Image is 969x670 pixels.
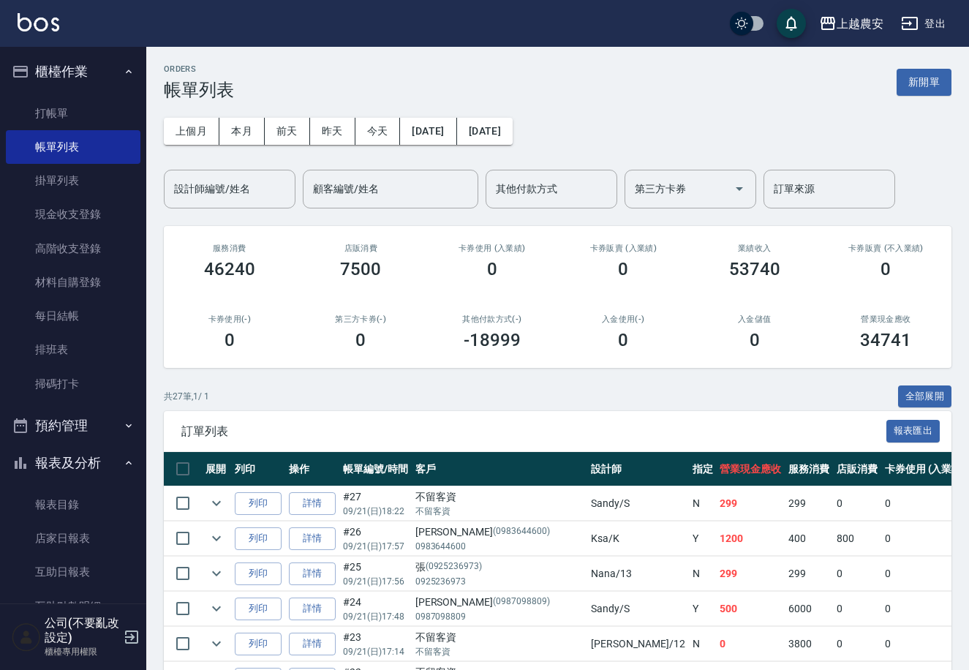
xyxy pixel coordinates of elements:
[6,333,140,366] a: 排班表
[881,259,891,279] h3: 0
[415,524,584,540] div: [PERSON_NAME]
[206,492,227,514] button: expand row
[202,452,231,486] th: 展開
[6,590,140,623] a: 互助點數明細
[833,452,881,486] th: 店販消費
[235,598,282,620] button: 列印
[6,522,140,555] a: 店家日報表
[235,562,282,585] button: 列印
[689,452,717,486] th: 指定
[355,118,401,145] button: 今天
[785,592,833,626] td: 6000
[6,197,140,231] a: 現金收支登錄
[6,488,140,522] a: 報表目錄
[235,492,282,515] button: 列印
[618,259,628,279] h3: 0
[587,557,688,591] td: Nana /13
[6,130,140,164] a: 帳單列表
[18,13,59,31] img: Logo
[716,452,785,486] th: 營業現金應收
[289,598,336,620] a: 詳情
[716,486,785,521] td: 299
[6,555,140,589] a: 互助日報表
[181,244,278,253] h3: 服務消費
[415,560,584,575] div: 張
[689,627,717,661] td: N
[343,645,408,658] p: 09/21 (日) 17:14
[689,486,717,521] td: N
[750,330,760,350] h3: 0
[289,633,336,655] a: 詳情
[412,452,588,486] th: 客戶
[493,595,550,610] p: (0987098809)
[339,557,412,591] td: #25
[6,164,140,197] a: 掛單列表
[689,557,717,591] td: N
[6,367,140,401] a: 掃碼打卡
[777,9,806,38] button: save
[457,118,513,145] button: [DATE]
[886,424,940,437] a: 報表匯出
[206,633,227,655] button: expand row
[6,299,140,333] a: 每日結帳
[576,315,672,324] h2: 入金使用(-)
[729,259,780,279] h3: 53740
[576,244,672,253] h2: 卡券販賣 (入業績)
[415,505,584,518] p: 不留客資
[343,575,408,588] p: 09/21 (日) 17:56
[181,315,278,324] h2: 卡券使用(-)
[813,9,889,39] button: 上越農安
[587,452,688,486] th: 設計師
[415,645,584,658] p: 不留客資
[833,592,881,626] td: 0
[833,522,881,556] td: 800
[716,592,785,626] td: 500
[12,622,41,652] img: Person
[355,330,366,350] h3: 0
[339,627,412,661] td: #23
[587,522,688,556] td: Ksa /K
[837,15,883,33] div: 上越農安
[206,527,227,549] button: expand row
[689,522,717,556] td: Y
[415,595,584,610] div: [PERSON_NAME]
[340,259,381,279] h3: 7500
[444,315,540,324] h2: 其他付款方式(-)
[339,452,412,486] th: 帳單編號/時間
[265,118,310,145] button: 前天
[313,244,410,253] h2: 店販消費
[897,69,951,96] button: 新開單
[343,610,408,623] p: 09/21 (日) 17:48
[415,610,584,623] p: 0987098809
[219,118,265,145] button: 本月
[6,232,140,266] a: 高階收支登錄
[343,540,408,553] p: 09/21 (日) 17:57
[204,259,255,279] h3: 46240
[313,315,410,324] h2: 第三方卡券(-)
[164,118,219,145] button: 上個月
[164,64,234,74] h2: ORDERS
[897,75,951,89] a: 新開單
[587,592,688,626] td: Sandy /S
[164,390,209,403] p: 共 27 筆, 1 / 1
[785,486,833,521] td: 299
[45,645,119,658] p: 櫃檯專用權限
[895,10,951,37] button: 登出
[6,407,140,445] button: 預約管理
[231,452,285,486] th: 列印
[415,489,584,505] div: 不留客資
[426,560,483,575] p: (0925236973)
[464,330,521,350] h3: -18999
[833,557,881,591] td: 0
[225,330,235,350] h3: 0
[886,420,940,443] button: 報表匯出
[860,330,911,350] h3: 34741
[339,522,412,556] td: #26
[785,627,833,661] td: 3800
[206,562,227,584] button: expand row
[618,330,628,350] h3: 0
[493,524,550,540] p: (0983644600)
[343,505,408,518] p: 09/21 (日) 18:22
[206,598,227,620] button: expand row
[833,486,881,521] td: 0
